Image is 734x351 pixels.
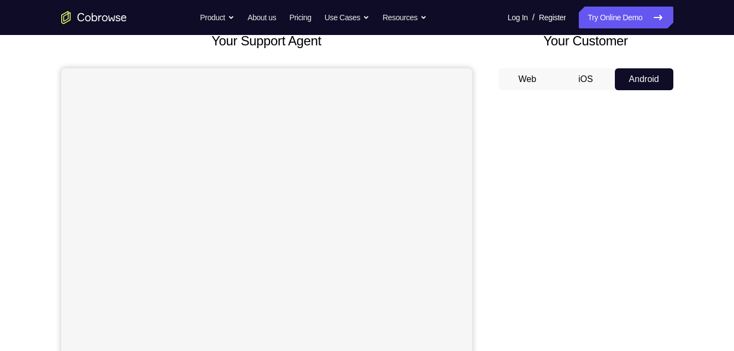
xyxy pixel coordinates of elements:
[556,68,615,90] button: iOS
[61,11,127,24] a: Go to the home page
[498,68,557,90] button: Web
[498,31,673,51] h2: Your Customer
[248,7,276,28] a: About us
[539,7,566,28] a: Register
[615,68,673,90] button: Android
[61,31,472,51] h2: Your Support Agent
[532,11,535,24] span: /
[289,7,311,28] a: Pricing
[508,7,528,28] a: Log In
[383,7,427,28] button: Resources
[325,7,369,28] button: Use Cases
[200,7,234,28] button: Product
[579,7,673,28] a: Try Online Demo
